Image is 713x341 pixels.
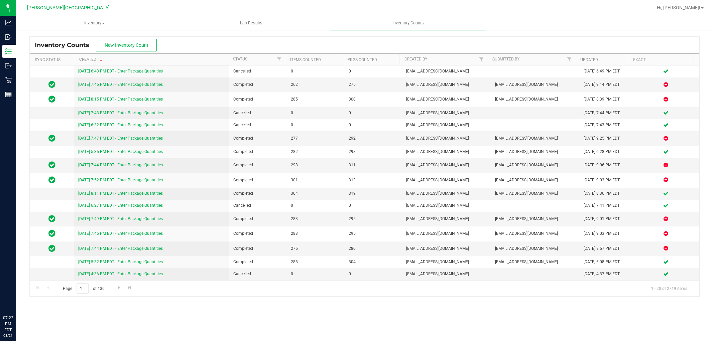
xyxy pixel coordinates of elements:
span: 304 [291,190,340,197]
span: In Sync [48,229,55,238]
span: In Sync [48,175,55,185]
span: 301 [291,177,340,183]
span: [EMAIL_ADDRESS][DOMAIN_NAME] [406,259,487,265]
span: 275 [291,245,340,252]
input: 1 [77,283,89,294]
inline-svg: Retail [5,77,12,83]
div: [DATE] 6:49 PM EDT [584,68,629,74]
span: 0 [291,202,340,209]
a: Inventory [16,16,173,30]
span: 298 [349,149,398,155]
span: Inventory [16,20,172,26]
button: New Inventory Count [96,39,157,51]
span: Completed [233,135,283,142]
span: [EMAIL_ADDRESS][DOMAIN_NAME] [495,259,576,265]
a: Filter [274,54,285,65]
div: [DATE] 8:36 PM EDT [584,190,629,197]
span: 0 [349,271,398,277]
a: Submitted By [492,57,519,61]
a: Go to the last page [125,283,135,292]
span: 277 [291,135,340,142]
span: 0 [291,110,340,116]
span: Lab Results [231,20,271,26]
a: [DATE] 4:36 PM EDT - Enter Package Quantities [78,272,163,276]
span: Inventory Counts [35,41,96,49]
p: 08/21 [3,333,13,338]
span: 262 [291,81,340,88]
span: [EMAIL_ADDRESS][DOMAIN_NAME] [406,122,487,128]
a: [DATE] 5:32 PM EDT - Enter Package Quantities [78,260,163,264]
span: Cancelled [233,122,283,128]
div: [DATE] 9:01 PM EDT [584,216,629,222]
span: 0 [291,122,340,128]
span: 0 [349,122,398,128]
span: 275 [349,81,398,88]
span: [PERSON_NAME][GEOGRAPHIC_DATA] [27,5,110,11]
a: Filter [476,54,487,65]
inline-svg: Inventory [5,48,12,55]
span: [EMAIL_ADDRESS][DOMAIN_NAME] [406,110,487,116]
span: Completed [233,216,283,222]
a: [DATE] 6:48 PM EDT - Enter Package Quantities [78,69,163,73]
div: [DATE] 6:08 PM EDT [584,259,629,265]
span: [EMAIL_ADDRESS][DOMAIN_NAME] [406,245,487,252]
span: 1 - 20 of 2719 items [646,283,693,293]
span: 0 [291,68,340,74]
span: 300 [349,96,398,103]
a: [DATE] 7:47 PM EDT - Enter Package Quantities [78,136,163,141]
span: Completed [233,162,283,168]
span: [EMAIL_ADDRESS][DOMAIN_NAME] [406,271,487,277]
span: 295 [349,216,398,222]
a: Updated [580,57,598,62]
a: [DATE] 8:11 PM EDT - Enter Package Quantities [78,191,163,196]
span: 280 [349,245,398,252]
span: [EMAIL_ADDRESS][DOMAIN_NAME] [495,96,576,103]
span: 304 [349,259,398,265]
span: [EMAIL_ADDRESS][DOMAIN_NAME] [406,162,487,168]
a: [DATE] 7:49 PM EDT - Enter Package Quantities [78,216,163,221]
span: [EMAIL_ADDRESS][DOMAIN_NAME] [406,230,487,237]
span: [EMAIL_ADDRESS][DOMAIN_NAME] [495,81,576,88]
div: [DATE] 8:39 PM EDT [584,96,629,103]
span: In Sync [48,95,55,104]
span: Completed [233,259,283,265]
a: [DATE] 5:35 PM EDT - Enter Package Quantities [78,149,163,154]
div: [DATE] 9:03 PM EDT [584,230,629,237]
a: Sync Status [35,57,61,62]
span: 0 [291,271,340,277]
span: Cancelled [233,202,283,209]
span: In Sync [48,214,55,223]
div: [DATE] 7:43 PM EDT [584,122,629,128]
a: [DATE] 7:52 PM EDT - Enter Package Quantities [78,178,163,182]
div: [DATE] 9:03 PM EDT [584,177,629,183]
span: Hi, [PERSON_NAME]! [657,5,700,10]
span: [EMAIL_ADDRESS][DOMAIN_NAME] [406,81,487,88]
a: Status [233,57,247,61]
span: 292 [349,135,398,142]
a: [DATE] 6:32 PM EDT - Enter Package Quantities [78,123,163,127]
span: [EMAIL_ADDRESS][DOMAIN_NAME] [495,230,576,237]
div: [DATE] 9:14 PM EDT [584,81,629,88]
span: [EMAIL_ADDRESS][DOMAIN_NAME] [406,149,487,155]
a: Pkgs Counted [347,57,377,62]
span: [EMAIL_ADDRESS][DOMAIN_NAME] [406,68,487,74]
a: [DATE] 7:43 PM EDT - Enter Package Quantities [78,111,163,115]
div: [DATE] 7:41 PM EDT [584,202,629,209]
span: Completed [233,81,283,88]
a: [DATE] 6:27 PM EDT - Enter Package Quantities [78,203,163,208]
span: 285 [291,96,340,103]
th: Exact [628,54,694,65]
a: [DATE] 7:46 PM EDT - Enter Package Quantities [78,231,163,236]
span: Completed [233,245,283,252]
span: [EMAIL_ADDRESS][DOMAIN_NAME] [495,162,576,168]
span: [EMAIL_ADDRESS][DOMAIN_NAME] [495,216,576,222]
span: In Sync [48,160,55,170]
span: 282 [291,149,340,155]
span: [EMAIL_ADDRESS][DOMAIN_NAME] [495,149,576,155]
span: 311 [349,162,398,168]
span: [EMAIL_ADDRESS][DOMAIN_NAME] [406,135,487,142]
div: [DATE] 7:44 PM EDT [584,110,629,116]
inline-svg: Analytics [5,19,12,26]
a: Filter [564,54,575,65]
span: [EMAIL_ADDRESS][DOMAIN_NAME] [495,190,576,197]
